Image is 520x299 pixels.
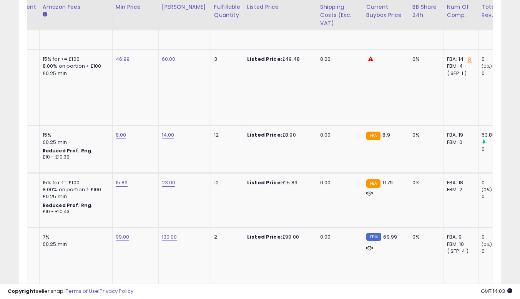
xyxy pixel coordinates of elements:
small: FBA [366,132,380,140]
div: 0 [482,70,513,77]
div: seller snap | | [8,288,133,295]
div: 0.00 [320,132,357,139]
div: Min Price [116,3,155,11]
div: FBA: 14 [447,56,472,63]
a: 99.00 [116,233,130,241]
a: 130.00 [162,233,177,241]
div: £10 - £10.43 [43,209,106,215]
div: Fulfillment Cost [7,3,36,19]
div: 8.00% on portion > £100 [43,186,106,193]
small: Amazon Fees. [43,11,47,18]
small: (0%) [482,187,492,193]
div: [PERSON_NAME] [162,3,208,11]
div: Amazon Fees [43,3,109,11]
div: BB Share 24h. [412,3,440,19]
div: 0.00 [320,56,357,63]
div: £0.25 min [43,139,106,146]
div: £49.48 [247,56,311,63]
div: 7% [43,234,106,241]
div: FBM: 2 [447,186,472,193]
div: 0.00 [320,234,357,241]
small: FBA [366,179,380,188]
div: Current Buybox Price [366,3,406,19]
b: Reduced Prof. Rng. [43,147,93,154]
a: 46.99 [116,55,130,63]
div: FBA: 19 [447,132,472,139]
div: 0% [412,56,438,63]
div: 12 [214,179,238,186]
small: FBM [366,233,381,241]
small: (0%) [482,63,492,69]
div: 53.85 [482,132,513,139]
small: (0%) [482,241,492,247]
b: Listed Price: [247,233,282,241]
div: 12 [214,132,238,139]
div: £8.90 [247,132,311,139]
div: £10 - £10.39 [43,154,106,160]
div: FBM: 0 [447,139,472,146]
div: 15% for <= £100 [43,56,106,63]
span: 11.79 [382,179,393,186]
b: Listed Price: [247,131,282,139]
div: ( SFP: 1 ) [447,70,472,77]
div: 0.00 [320,179,357,186]
b: Reduced Prof. Rng. [43,202,93,209]
div: 15% for <= £100 [43,179,106,186]
div: Num of Comp. [447,3,475,19]
div: ( SFP: 4 ) [447,248,472,255]
div: 0% [412,132,438,139]
div: 0 [482,179,513,186]
strong: Copyright [8,287,36,295]
div: £99.00 [247,234,311,241]
b: Listed Price: [247,179,282,186]
div: 2 [214,234,238,241]
div: FBA: 9 [447,234,472,241]
span: 8.9 [382,131,390,139]
div: 0% [412,179,438,186]
div: Total Rev. [482,3,510,19]
a: 23.00 [162,179,176,187]
div: FBA: 18 [447,179,472,186]
a: 8.00 [116,131,126,139]
div: £0.25 min [43,70,106,77]
a: Privacy Policy [100,287,133,295]
div: 0 [482,193,513,200]
div: 0 [482,248,513,255]
a: 14.00 [162,131,174,139]
div: 0 [482,234,513,241]
div: 0 [482,146,513,153]
div: FBM: 4 [447,63,472,70]
div: £15.89 [247,179,311,186]
div: Shipping Costs (Exc. VAT) [320,3,360,27]
div: £0.25 min [43,241,106,248]
div: 8.00% on portion > £100 [43,63,106,70]
b: Listed Price: [247,55,282,63]
div: Listed Price [247,3,314,11]
span: 69.99 [383,233,397,241]
div: 3 [214,56,238,63]
div: £0.25 min [43,193,106,200]
div: 15% [43,132,106,139]
div: 0% [412,234,438,241]
a: Terms of Use [66,287,98,295]
div: Fulfillable Quantity [214,3,241,19]
div: FBM: 10 [447,241,472,248]
span: 2025-09-6 14:03 GMT [481,287,512,295]
a: 60.00 [162,55,176,63]
a: 15.89 [116,179,128,187]
div: 0 [482,56,513,63]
